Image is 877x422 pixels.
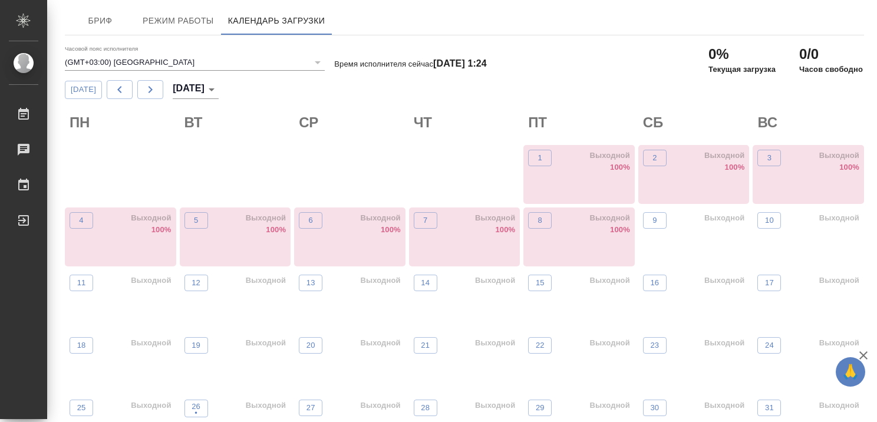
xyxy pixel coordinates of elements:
[77,402,86,414] p: 25
[704,212,744,224] p: Выходной
[704,275,744,286] p: Выходной
[433,58,487,68] h4: [DATE] 1:24
[590,224,630,236] p: 100 %
[819,400,859,411] p: Выходной
[192,339,200,351] p: 19
[765,215,774,226] p: 10
[131,275,171,286] p: Выходной
[192,277,200,289] p: 12
[246,400,286,411] p: Выходной
[475,224,515,236] p: 100 %
[306,402,315,414] p: 27
[528,212,552,229] button: 8
[590,337,630,349] p: Выходной
[757,150,781,166] button: 3
[475,275,515,286] p: Выходной
[70,400,93,416] button: 25
[590,150,630,161] p: Выходной
[77,277,86,289] p: 11
[538,215,542,226] p: 8
[757,212,781,229] button: 10
[538,152,542,164] p: 1
[767,152,772,164] p: 3
[70,275,93,291] button: 11
[414,113,520,132] h2: ЧТ
[643,275,667,291] button: 16
[765,402,774,414] p: 31
[246,224,286,236] p: 100 %
[643,150,667,166] button: 2
[704,337,744,349] p: Выходной
[131,400,171,411] p: Выходной
[704,150,744,161] p: Выходной
[299,212,322,229] button: 6
[757,400,781,416] button: 31
[360,337,400,349] p: Выходной
[184,337,208,354] button: 19
[131,212,171,224] p: Выходной
[414,337,437,354] button: 21
[65,81,102,99] button: [DATE]
[246,337,286,349] p: Выходной
[308,215,312,226] p: 6
[799,64,863,75] p: Часов свободно
[414,400,437,416] button: 28
[528,275,552,291] button: 15
[799,45,863,64] h2: 0/0
[360,224,400,236] p: 100 %
[643,400,667,416] button: 30
[192,401,200,413] p: 26
[414,212,437,229] button: 7
[643,113,750,132] h2: СБ
[70,337,93,354] button: 18
[652,215,657,226] p: 9
[299,275,322,291] button: 13
[708,64,776,75] p: Текущая загрузка
[192,407,200,419] p: •
[173,80,219,99] div: [DATE]
[143,14,214,28] span: Режим работы
[65,46,139,52] label: Часовой пояс исполнителя
[840,360,860,384] span: 🙏
[299,337,322,354] button: 20
[475,337,515,349] p: Выходной
[306,277,315,289] p: 13
[194,215,198,226] p: 5
[819,161,859,173] p: 100 %
[765,277,774,289] p: 17
[421,339,430,351] p: 21
[652,152,657,164] p: 2
[184,113,291,132] h2: ВТ
[528,337,552,354] button: 22
[819,212,859,224] p: Выходной
[819,275,859,286] p: Выходной
[360,275,400,286] p: Выходной
[590,212,630,224] p: Выходной
[475,212,515,224] p: Выходной
[299,400,322,416] button: 27
[757,337,781,354] button: 24
[528,150,552,166] button: 1
[590,275,630,286] p: Выходной
[836,357,865,387] button: 🙏
[246,212,286,224] p: Выходной
[334,60,487,68] p: Время исполнителя сейчас
[299,113,405,132] h2: СР
[650,277,659,289] p: 16
[819,150,859,161] p: Выходной
[306,339,315,351] p: 20
[71,83,96,97] span: [DATE]
[650,339,659,351] p: 23
[360,400,400,411] p: Выходной
[77,339,86,351] p: 18
[70,212,93,229] button: 4
[590,400,630,411] p: Выходной
[765,339,774,351] p: 24
[228,14,325,28] span: Календарь загрузки
[423,215,427,226] p: 7
[246,275,286,286] p: Выходной
[536,277,545,289] p: 15
[643,337,667,354] button: 23
[79,215,83,226] p: 4
[360,212,400,224] p: Выходной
